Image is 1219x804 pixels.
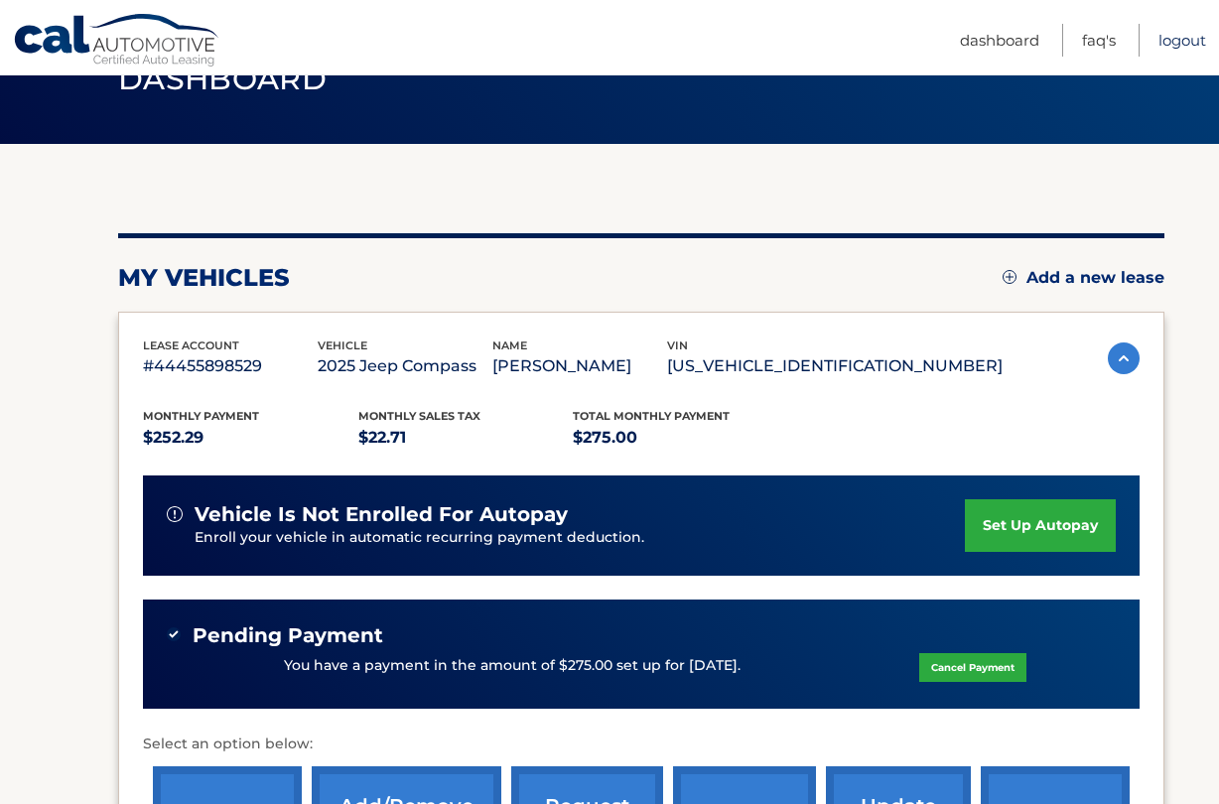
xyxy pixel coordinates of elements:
p: Select an option below: [143,733,1140,756]
h2: my vehicles [118,263,290,293]
a: FAQ's [1082,24,1116,57]
img: check-green.svg [167,627,181,641]
img: accordion-active.svg [1108,342,1140,374]
img: add.svg [1003,270,1016,284]
a: Logout [1158,24,1206,57]
p: [US_VEHICLE_IDENTIFICATION_NUMBER] [667,352,1003,380]
span: name [492,338,527,352]
span: Total Monthly Payment [573,409,730,423]
span: Monthly Payment [143,409,259,423]
span: Dashboard [118,61,327,97]
p: $252.29 [143,424,358,452]
p: $275.00 [573,424,788,452]
p: #44455898529 [143,352,318,380]
p: Enroll your vehicle in automatic recurring payment deduction. [195,527,965,549]
span: lease account [143,338,239,352]
span: Pending Payment [193,623,383,648]
span: vehicle [318,338,367,352]
a: Add a new lease [1003,268,1164,288]
img: alert-white.svg [167,506,183,522]
p: 2025 Jeep Compass [318,352,492,380]
span: vin [667,338,688,352]
p: [PERSON_NAME] [492,352,667,380]
a: Dashboard [960,24,1039,57]
span: Monthly sales Tax [358,409,480,423]
span: vehicle is not enrolled for autopay [195,502,568,527]
a: Cancel Payment [919,653,1026,682]
a: Cal Automotive [13,13,221,70]
a: set up autopay [965,499,1116,552]
p: You have a payment in the amount of $275.00 set up for [DATE]. [284,655,741,677]
p: $22.71 [358,424,574,452]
